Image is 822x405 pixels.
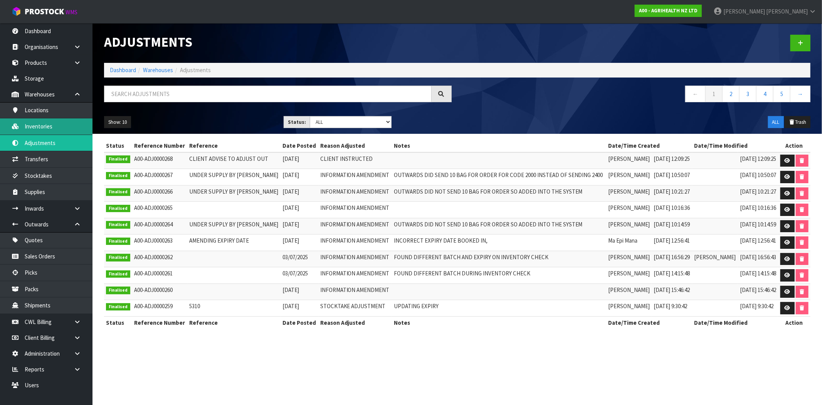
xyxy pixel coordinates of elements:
[318,283,392,300] td: INFORMATION AMENDMENT
[132,202,187,218] td: A00-ADJ0000265
[106,270,130,278] span: Finalised
[639,7,698,14] strong: A00 - AGRIHEALTH NZ LTD
[606,251,652,267] td: [PERSON_NAME]
[187,169,281,186] td: UNDER SUPPLY BY [PERSON_NAME]
[104,86,432,102] input: Search adjustments
[187,218,281,235] td: UNDER SUPPLY BY [PERSON_NAME]
[738,251,778,267] td: [DATE] 16:56:43
[187,152,281,169] td: CLIENT ADVISE TO ADJUST OUT
[318,202,392,218] td: INFORMATION AMENDMENT
[132,267,187,284] td: A00-ADJ0000261
[738,300,778,317] td: [DATE] 9:30:42
[606,235,652,251] td: Ma Epi Mana
[318,300,392,317] td: STOCKTAKE ADJUSTMENT
[606,202,652,218] td: [PERSON_NAME]
[768,116,784,128] button: ALL
[652,218,693,235] td: [DATE] 10:14:59
[187,316,281,329] th: Reference
[110,66,136,74] a: Dashboard
[106,287,130,294] span: Finalised
[738,267,778,284] td: [DATE] 14:15:48
[143,66,173,74] a: Warehouses
[606,140,692,152] th: Date/Time Created
[104,116,131,128] button: Show: 10
[132,218,187,235] td: A00-ADJ0000264
[392,267,606,284] td: FOUND DIFFERENT BATCH DURING INVENTORY CHECK
[652,202,693,218] td: [DATE] 10:16:36
[692,140,778,152] th: Date/Time Modified
[66,8,77,16] small: WMS
[738,152,778,169] td: [DATE] 12:09:25
[606,185,652,202] td: [PERSON_NAME]
[132,283,187,300] td: A00-ADJ0000260
[392,251,606,267] td: FOUND DIFFERENT BATCH AND EXPIRY ON INVENTORY CHECK
[318,218,392,235] td: INFORMATION AMENDMENT
[318,235,392,251] td: INFORMATION AMENDMENT
[187,235,281,251] td: AMENDING EXPIRY DATE
[606,152,652,169] td: [PERSON_NAME]
[281,235,318,251] td: [DATE]
[281,300,318,317] td: [DATE]
[281,202,318,218] td: [DATE]
[652,169,693,186] td: [DATE] 10:50:07
[773,86,790,102] a: 5
[106,221,130,229] span: Finalised
[652,300,693,317] td: [DATE] 9:30:42
[739,86,756,102] a: 3
[187,300,281,317] td: 5310
[106,238,130,245] span: Finalised
[722,86,740,102] a: 2
[692,316,778,329] th: Date/Time Modified
[318,185,392,202] td: INFORMATION AMENDMENT
[104,35,452,49] h1: Adjustments
[738,185,778,202] td: [DATE] 10:21:27
[104,316,132,329] th: Status
[785,116,810,128] button: Trash
[723,8,765,15] span: [PERSON_NAME]
[738,283,778,300] td: [DATE] 15:46:42
[606,283,652,300] td: [PERSON_NAME]
[132,152,187,169] td: A00-ADJ0000268
[106,303,130,311] span: Finalised
[790,86,810,102] a: →
[392,140,606,152] th: Notes
[652,235,693,251] td: [DATE] 12:56:41
[281,152,318,169] td: [DATE]
[705,86,723,102] a: 1
[281,251,318,267] td: 03/07/2025
[132,169,187,186] td: A00-ADJ0000267
[392,316,606,329] th: Notes
[106,172,130,180] span: Finalised
[281,316,318,329] th: Date Posted
[288,119,306,125] strong: Status:
[281,267,318,284] td: 03/07/2025
[738,235,778,251] td: [DATE] 12:56:41
[106,205,130,213] span: Finalised
[281,185,318,202] td: [DATE]
[187,140,281,152] th: Reference
[738,169,778,186] td: [DATE] 10:50:07
[106,254,130,262] span: Finalised
[692,251,738,267] td: [PERSON_NAME]
[635,5,702,17] a: A00 - AGRIHEALTH NZ LTD
[606,316,692,329] th: Date/Time Created
[132,140,187,152] th: Reference Number
[132,300,187,317] td: A00-ADJ0000259
[132,251,187,267] td: A00-ADJ0000262
[392,218,606,235] td: OUTWARDS DID NOT SEND 10 BAG FOR ORDER SO ADDED INTO THE SYSTEM
[318,169,392,186] td: INFORMATION AMENDMENT
[281,218,318,235] td: [DATE]
[318,251,392,267] td: INFORMATION AMENDMENT
[12,7,21,16] img: cube-alt.png
[392,169,606,186] td: OUTWARDS DID SEND 10 BAG FOR ORDER FOR CODE 2000 INSTEAD OF SENDING 2400
[281,283,318,300] td: [DATE]
[738,202,778,218] td: [DATE] 10:16:36
[106,188,130,196] span: Finalised
[392,235,606,251] td: INCORRECT EXPIRY DATE BOOKED IN,
[606,267,652,284] td: [PERSON_NAME]
[180,66,211,74] span: Adjustments
[738,218,778,235] td: [DATE] 10:14:59
[25,7,64,17] span: ProStock
[392,185,606,202] td: OUTWARDS DID NOT SEND 10 BAG FOR ORDER SO ADDED INTO THE SYSTEM
[281,169,318,186] td: [DATE]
